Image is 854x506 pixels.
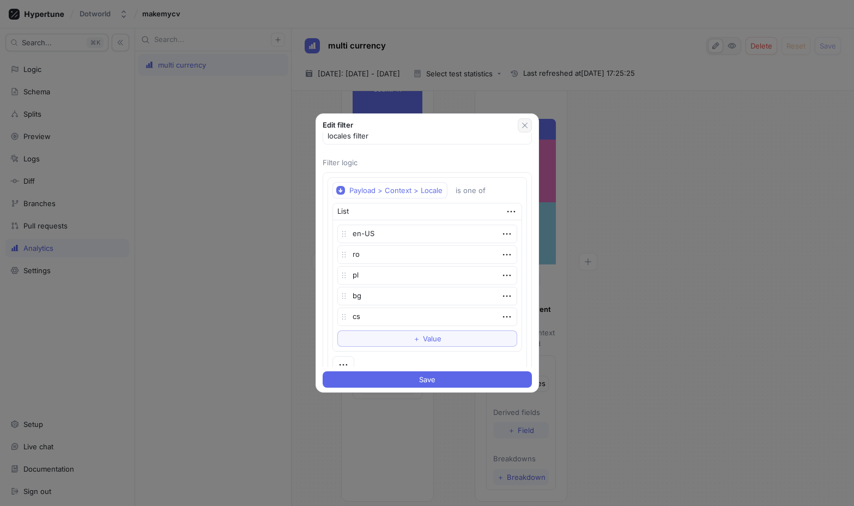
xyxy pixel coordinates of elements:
[328,131,527,142] input: Add name for this filter
[423,335,441,342] span: Value
[456,186,486,195] div: is one of
[337,225,517,243] textarea: en-US
[332,182,447,198] button: Payload > Context > Locale
[413,335,420,342] span: ＋
[349,186,443,195] div: Payload > Context > Locale
[337,245,517,264] textarea: ro
[337,330,517,347] button: ＋Value
[419,376,435,383] span: Save
[337,206,349,217] div: List
[337,266,517,285] textarea: pl
[323,371,532,388] button: Save
[337,287,517,305] textarea: bg
[323,120,518,131] div: Edit filter
[323,158,532,168] p: Filter logic
[451,182,501,198] button: is one of
[337,308,517,326] textarea: cs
